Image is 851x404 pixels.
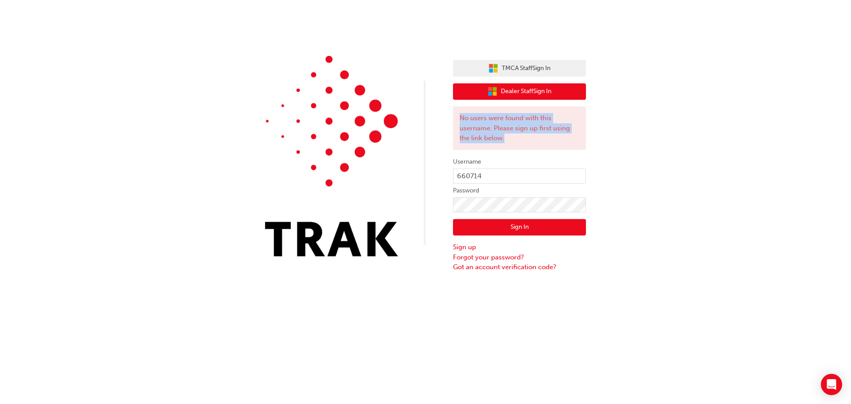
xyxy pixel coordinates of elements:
[453,185,586,196] label: Password
[453,106,586,150] div: No users were found with this username. Please sign up first using the link below.
[501,86,551,97] span: Dealer Staff Sign In
[453,262,586,272] a: Got an account verification code?
[453,83,586,100] button: Dealer StaffSign In
[453,242,586,252] a: Sign up
[502,63,550,74] span: TMCA Staff Sign In
[265,56,398,256] img: Trak
[821,374,842,395] div: Open Intercom Messenger
[453,219,586,236] button: Sign In
[453,60,586,77] button: TMCA StaffSign In
[453,169,586,184] input: Username
[453,157,586,167] label: Username
[453,252,586,263] a: Forgot your password?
